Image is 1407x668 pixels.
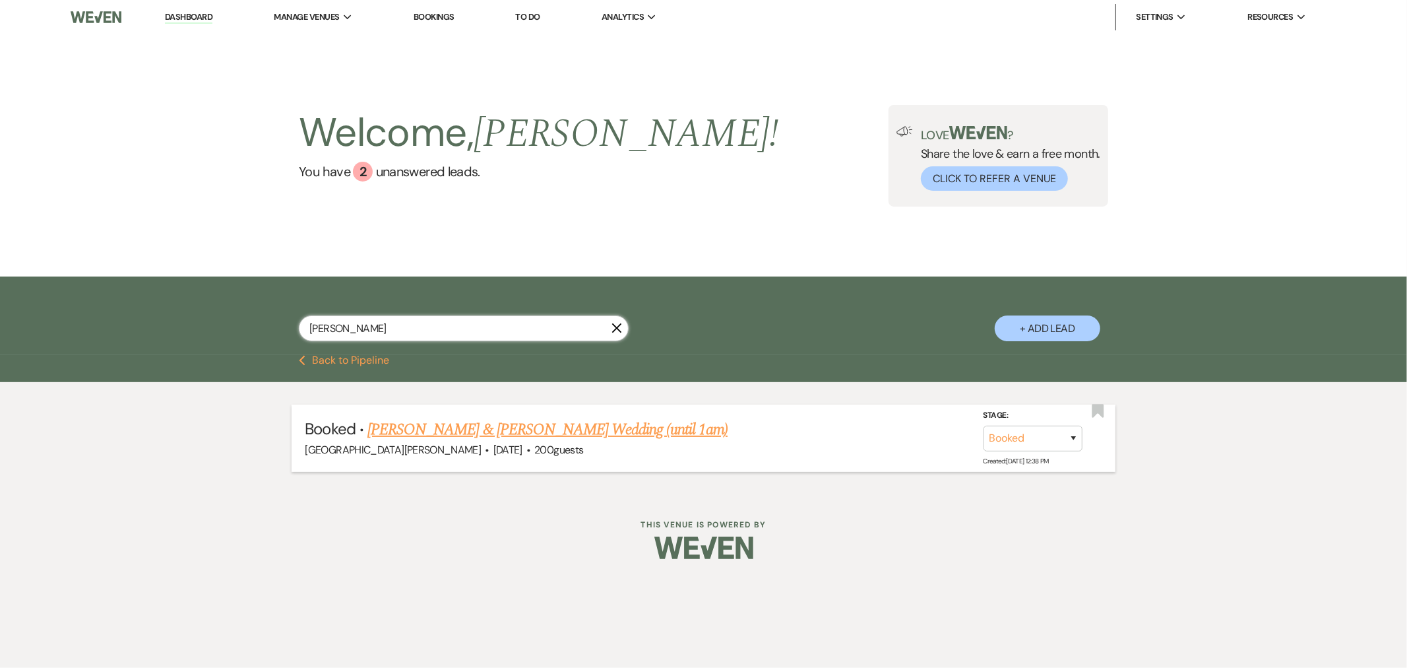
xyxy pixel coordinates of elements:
[493,443,522,457] span: [DATE]
[165,11,212,24] a: Dashboard
[984,409,1082,423] label: Stage:
[299,316,629,341] input: Search by name, event date, email address or phone number
[414,11,454,22] a: Bookings
[305,418,355,439] span: Booked
[353,162,373,182] div: 2
[71,3,121,31] img: Weven Logo
[984,456,1049,465] span: Created: [DATE] 12:38 PM
[654,525,753,571] img: Weven Logo
[299,162,778,182] a: You have 2 unanswered leads.
[305,443,481,457] span: [GEOGRAPHIC_DATA][PERSON_NAME]
[474,104,778,164] span: [PERSON_NAME] !
[896,126,913,137] img: loud-speaker-illustration.svg
[516,11,540,22] a: To Do
[534,443,583,457] span: 200 guests
[913,126,1100,191] div: Share the love & earn a free month.
[299,105,778,162] h2: Welcome,
[921,166,1068,191] button: Click to Refer a Venue
[995,316,1100,341] button: + Add Lead
[367,418,728,442] a: [PERSON_NAME] & [PERSON_NAME] Wedding (until 1am)
[921,126,1100,141] p: Love ?
[299,355,389,366] button: Back to Pipeline
[949,126,1008,139] img: weven-logo-green.svg
[602,11,644,24] span: Analytics
[1247,11,1293,24] span: Resources
[274,11,339,24] span: Manage Venues
[1136,11,1173,24] span: Settings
